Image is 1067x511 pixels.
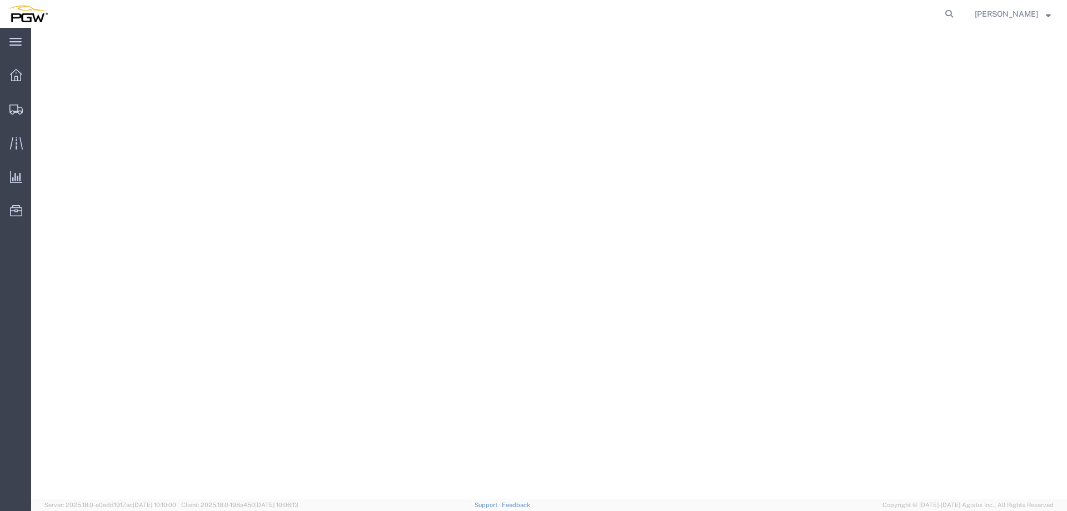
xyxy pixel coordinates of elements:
[133,502,176,508] span: [DATE] 10:10:00
[502,502,530,508] a: Feedback
[475,502,502,508] a: Support
[31,28,1067,499] iframe: FS Legacy Container
[8,6,48,22] img: logo
[882,500,1054,510] span: Copyright © [DATE]-[DATE] Agistix Inc., All Rights Reserved
[974,7,1051,21] button: [PERSON_NAME]
[255,502,298,508] span: [DATE] 10:06:13
[975,8,1038,20] span: Phillip Thornton
[181,502,298,508] span: Client: 2025.18.0-198a450
[44,502,176,508] span: Server: 2025.18.0-a0edd1917ac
